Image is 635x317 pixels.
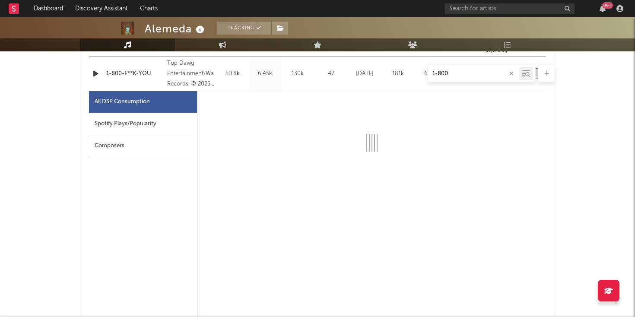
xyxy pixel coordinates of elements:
div: Spotify Plays/Popularity [89,113,197,135]
button: 99+ [600,5,606,12]
input: Search by song name or URL [428,70,519,77]
div: Composers [89,135,197,157]
div: Top Dawg Entertainment/Warner Records, © 2025 Top Dawg Entertainment, under exclusive license to ... [167,58,214,89]
div: All DSP Consumption [95,97,150,107]
div: All DSP Consumption [89,91,197,113]
div: Alemeda [145,22,206,36]
input: Search for artists [445,3,575,14]
div: 99 + [602,2,613,9]
button: Tracking [217,22,271,35]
